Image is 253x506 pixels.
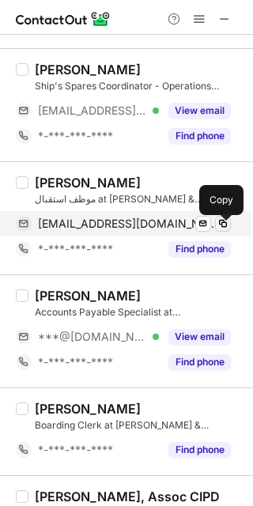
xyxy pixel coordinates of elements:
button: Reveal Button [168,329,231,345]
img: ContactOut v5.3.10 [16,9,111,28]
div: [PERSON_NAME] [35,62,141,77]
div: موظف استقبال at [PERSON_NAME] & Associates Co. Ltd. [35,192,244,206]
div: [PERSON_NAME] [35,175,141,191]
button: Reveal Button [168,103,231,119]
span: [EMAIL_ADDRESS][DOMAIN_NAME] [38,217,219,231]
span: [EMAIL_ADDRESS][DOMAIN_NAME] [38,104,147,118]
button: Reveal Button [168,241,231,257]
button: Reveal Button [168,354,231,370]
button: Reveal Button [168,128,231,144]
div: [PERSON_NAME] [35,288,141,304]
span: ***@[DOMAIN_NAME] [38,330,147,344]
div: [PERSON_NAME] [35,401,141,417]
div: Accounts Payable Specialist at [PERSON_NAME] & Associates Co. Ltd. [35,305,244,319]
div: [PERSON_NAME], Assoc CIPD [35,489,220,504]
div: Boarding Clerk at [PERSON_NAME] & Associates Co. Ltd. [35,418,244,432]
button: Reveal Button [168,442,231,458]
div: Ship's Spares Coordinator - Operations Department at [GEOGRAPHIC_DATA][PERSON_NAME] & Associates Co. [35,79,244,93]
